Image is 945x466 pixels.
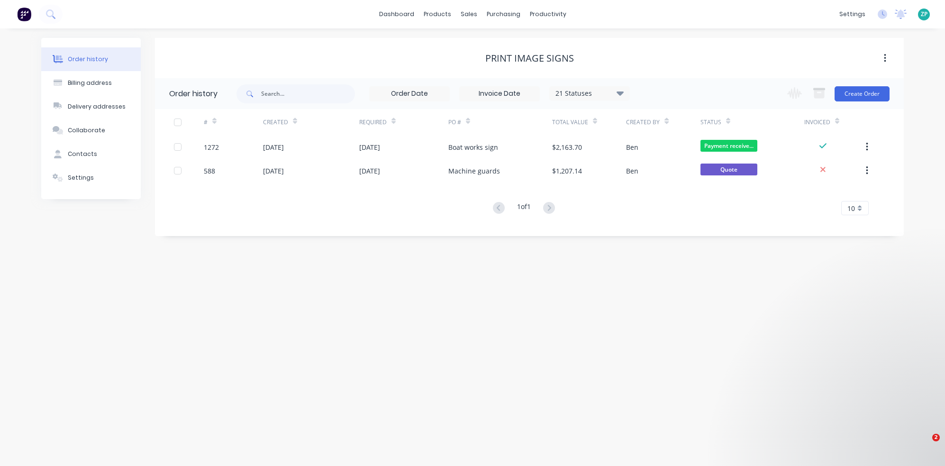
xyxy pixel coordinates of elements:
[485,53,574,64] div: Print Image Signs
[359,166,380,176] div: [DATE]
[626,109,700,135] div: Created By
[626,142,638,152] div: Ben
[835,7,870,21] div: settings
[700,140,757,152] span: Payment receive...
[68,79,112,87] div: Billing address
[921,10,927,18] span: ZP
[700,109,804,135] div: Status
[482,7,525,21] div: purchasing
[41,71,141,95] button: Billing address
[550,88,629,99] div: 21 Statuses
[448,118,461,127] div: PO #
[626,166,638,176] div: Ben
[847,203,855,213] span: 10
[835,86,890,101] button: Create Order
[204,109,263,135] div: #
[552,118,588,127] div: Total Value
[68,126,105,135] div: Collaborate
[517,201,531,215] div: 1 of 1
[804,109,863,135] div: Invoiced
[525,7,571,21] div: productivity
[552,166,582,176] div: $1,207.14
[263,109,359,135] div: Created
[41,119,141,142] button: Collaborate
[626,118,660,127] div: Created By
[460,87,539,101] input: Invoice Date
[68,55,108,64] div: Order history
[370,87,449,101] input: Order Date
[204,118,208,127] div: #
[41,95,141,119] button: Delivery addresses
[263,142,284,152] div: [DATE]
[68,174,94,182] div: Settings
[913,434,936,457] iframe: Intercom live chat
[359,118,387,127] div: Required
[204,142,219,152] div: 1272
[552,142,582,152] div: $2,163.70
[448,166,500,176] div: Machine guards
[41,142,141,166] button: Contacts
[359,109,448,135] div: Required
[448,142,498,152] div: Boat works sign
[804,118,830,127] div: Invoiced
[68,150,97,158] div: Contacts
[263,118,288,127] div: Created
[263,166,284,176] div: [DATE]
[41,47,141,71] button: Order history
[700,118,721,127] div: Status
[359,142,380,152] div: [DATE]
[41,166,141,190] button: Settings
[204,166,215,176] div: 588
[17,7,31,21] img: Factory
[448,109,552,135] div: PO #
[68,102,126,111] div: Delivery addresses
[456,7,482,21] div: sales
[932,434,940,441] span: 2
[374,7,419,21] a: dashboard
[261,84,355,103] input: Search...
[169,88,218,100] div: Order history
[700,164,757,175] span: Quote
[419,7,456,21] div: products
[552,109,626,135] div: Total Value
